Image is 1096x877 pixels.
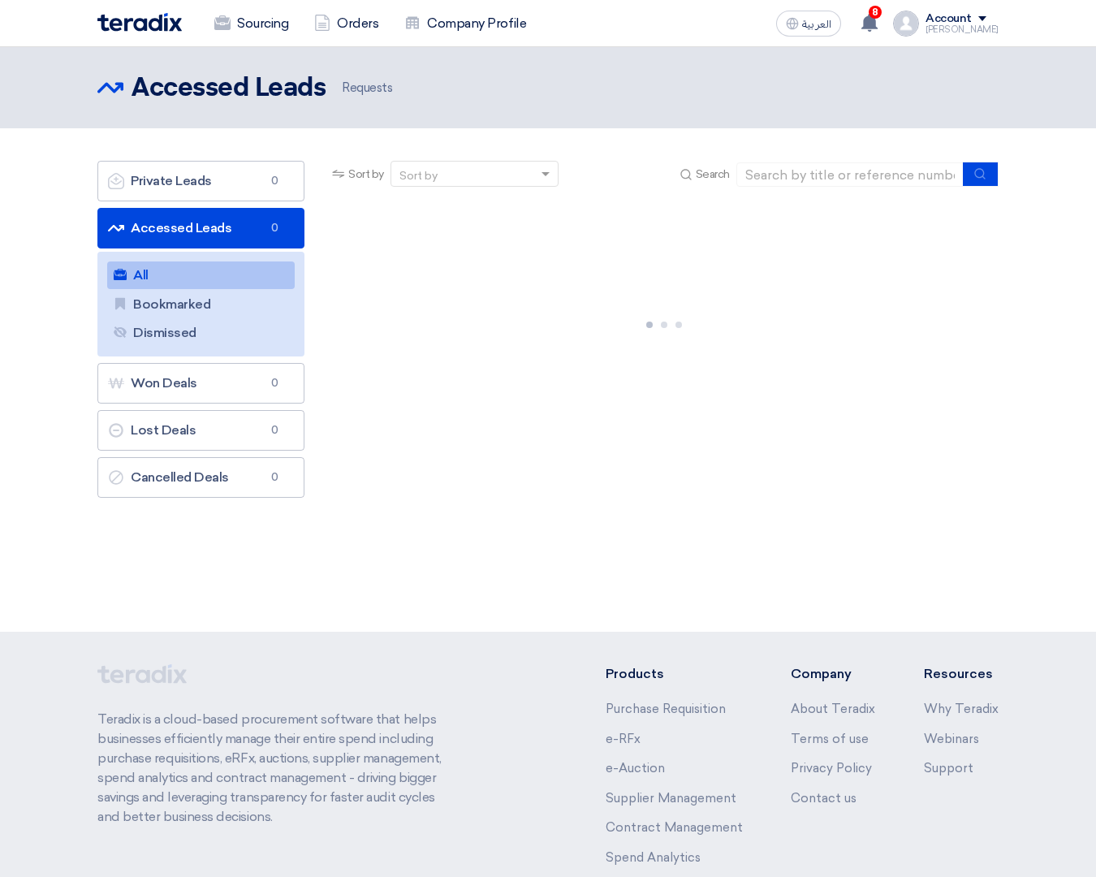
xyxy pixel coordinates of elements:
[606,761,665,775] a: e-Auction
[107,291,295,318] a: Bookmarked
[606,820,743,835] a: Contract Management
[926,25,999,34] div: [PERSON_NAME]
[791,702,875,716] a: About Teradix
[97,710,458,827] p: Teradix is a cloud-based procurement software that helps businesses efficiently manage their enti...
[107,261,295,289] a: All
[97,208,304,248] a: Accessed Leads0
[348,166,384,183] span: Sort by
[265,173,284,189] span: 0
[893,11,919,37] img: profile_test.png
[391,6,539,41] a: Company Profile
[776,11,841,37] button: العربية
[301,6,391,41] a: Orders
[265,220,284,236] span: 0
[736,162,964,187] input: Search by title or reference number
[606,702,726,716] a: Purchase Requisition
[791,761,872,775] a: Privacy Policy
[606,664,743,684] li: Products
[265,375,284,391] span: 0
[924,732,979,746] a: Webinars
[97,457,304,498] a: Cancelled Deals0
[265,422,284,438] span: 0
[201,6,301,41] a: Sourcing
[265,469,284,486] span: 0
[791,732,869,746] a: Terms of use
[97,161,304,201] a: Private Leads0
[791,791,857,806] a: Contact us
[791,664,875,684] li: Company
[606,791,736,806] a: Supplier Management
[924,702,999,716] a: Why Teradix
[97,13,182,32] img: Teradix logo
[924,761,973,775] a: Support
[132,72,326,105] h2: Accessed Leads
[696,166,730,183] span: Search
[924,664,999,684] li: Resources
[399,167,438,184] div: Sort by
[97,363,304,404] a: Won Deals0
[926,12,972,26] div: Account
[869,6,882,19] span: 8
[97,410,304,451] a: Lost Deals0
[606,850,701,865] a: Spend Analytics
[802,19,831,30] span: العربية
[339,79,392,97] span: Requests
[107,319,295,347] a: Dismissed
[606,732,641,746] a: e-RFx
